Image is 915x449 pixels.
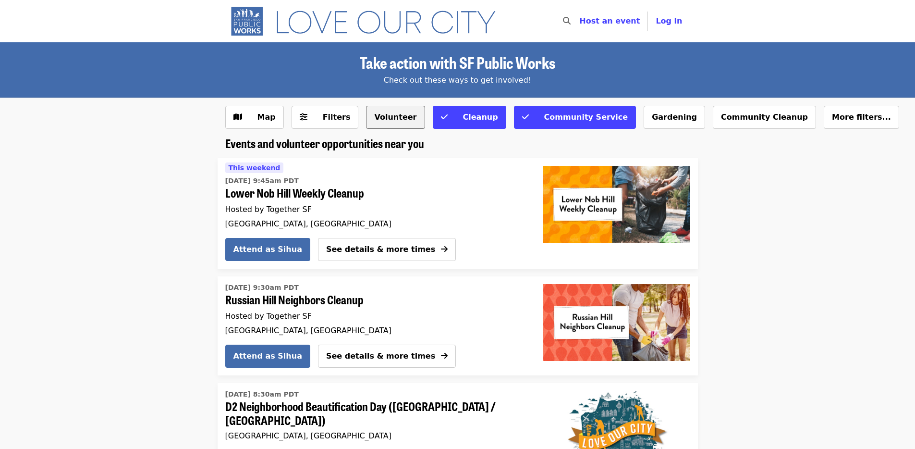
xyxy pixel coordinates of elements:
i: check icon [441,112,448,122]
a: See details for "D2 Neighborhood Beautification Day (Russian Hill / Fillmore)" [225,387,520,442]
i: arrow-right icon [441,245,448,254]
button: Volunteer [366,106,425,129]
img: Russian Hill Neighbors Cleanup organized by Together SF [543,284,690,361]
span: This weekend [229,164,281,172]
i: arrow-right icon [441,351,448,361]
input: Search [576,10,584,33]
button: Log in [648,12,690,31]
button: Filters (0 selected) [292,106,359,129]
span: Take action with SF Public Works [360,51,555,74]
span: Hosted by Together SF [225,205,312,214]
span: Russian Hill Neighbors Cleanup [225,293,520,307]
button: See details & more times [318,238,456,261]
div: [GEOGRAPHIC_DATA], [GEOGRAPHIC_DATA] [225,326,520,335]
button: See details & more times [318,345,456,368]
time: [DATE] 9:45am PDT [225,176,299,186]
span: Map [257,112,276,122]
a: Russian Hill Neighbors Cleanup [536,276,698,375]
button: Community Service [514,106,636,129]
i: sliders-h icon [300,112,307,122]
span: See details & more times [326,351,435,361]
div: [GEOGRAPHIC_DATA], [GEOGRAPHIC_DATA] [225,219,520,228]
div: Check out these ways to get involved! [225,75,690,86]
a: Host an event [579,16,640,25]
button: Gardening [644,106,705,129]
button: Community Cleanup [713,106,816,129]
button: Attend as Sihua [225,345,310,368]
i: map icon [233,112,242,122]
span: D2 Neighborhood Beautification Day ([GEOGRAPHIC_DATA] / [GEOGRAPHIC_DATA]) [225,399,520,427]
i: search icon [563,16,571,25]
span: See details & more times [326,245,435,254]
span: More filters... [832,112,891,122]
img: SF Public Works - Home [225,6,510,37]
time: [DATE] 9:30am PDT [225,283,299,293]
div: [GEOGRAPHIC_DATA], [GEOGRAPHIC_DATA] [225,431,520,440]
span: Lower Nob Hill Weekly Cleanup [225,186,520,200]
span: Attend as Sihua [233,350,302,362]
button: Attend as Sihua [225,238,310,261]
span: Community Service [544,112,628,122]
span: Cleanup [463,112,498,122]
span: Events and volunteer opportunities near you [225,135,424,151]
i: check icon [522,112,529,122]
a: Lower Nob Hill Weekly Cleanup [536,158,698,269]
span: Log in [656,16,682,25]
a: See details for "Lower Nob Hill Weekly Cleanup" [225,162,520,230]
button: Cleanup [433,106,506,129]
span: Attend as Sihua [233,244,302,255]
button: More filters... [824,106,899,129]
time: [DATE] 8:30am PDT [225,389,299,399]
button: Show map view [225,106,284,129]
span: Filters [323,112,351,122]
img: Lower Nob Hill Weekly Cleanup organized by Together SF [543,166,690,243]
a: See details for "Russian Hill Neighbors Cleanup" [225,280,520,337]
span: Hosted by Together SF [225,312,312,321]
